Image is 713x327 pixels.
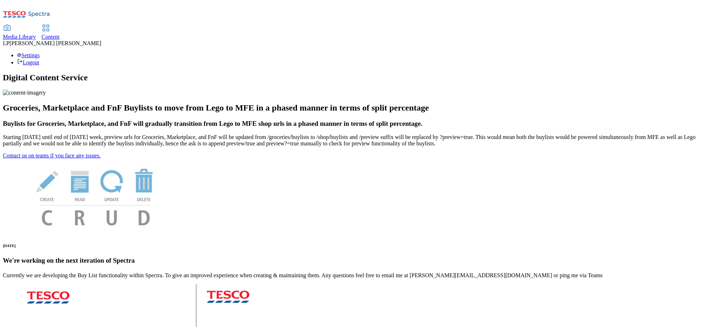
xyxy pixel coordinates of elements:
img: content-imagery [3,90,46,96]
h2: Groceries, Marketplace and FnF Buylists to move from Lego to MFE in a phased manner in terms of s... [3,103,710,113]
span: Media Library [3,34,36,40]
p: Starting [DATE] until end of [DATE] week, preview urls for Groceries, Marketplace, and FnF will b... [3,134,710,147]
a: Settings [17,52,40,58]
a: Content [42,25,60,40]
h6: [DATE] [3,243,710,248]
h3: Buylists for Groceries, Marketplace, and FnF will gradually transition from Lego to MFE shop urls... [3,120,710,128]
a: Contact us on teams if you face any issues. [3,152,101,159]
h1: Digital Content Service [3,73,710,82]
h3: We're working on the next iteration of Spectra [3,257,710,264]
img: News Image [3,159,188,233]
span: LP [3,40,10,46]
span: [PERSON_NAME] [PERSON_NAME] [10,40,101,46]
p: Currently we are developing the Buy List functionality within Spectra. To give an improved experi... [3,272,710,279]
span: Content [42,34,60,40]
a: Media Library [3,25,36,40]
a: Logout [17,59,39,65]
